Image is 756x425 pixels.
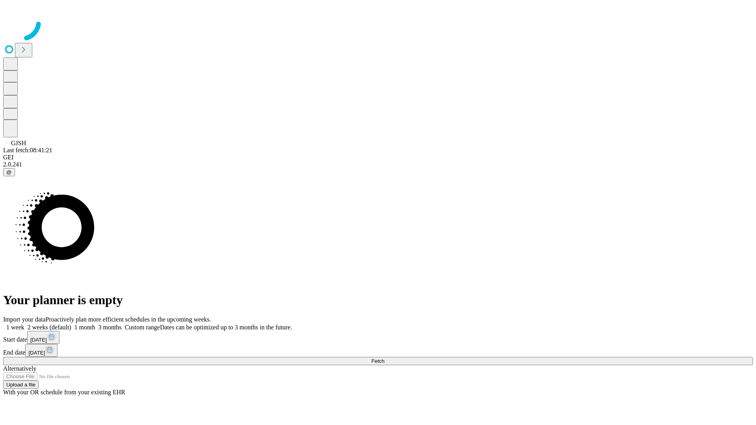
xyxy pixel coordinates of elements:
[3,316,46,323] span: Import your data
[98,324,122,331] span: 3 months
[6,169,12,175] span: @
[28,324,71,331] span: 2 weeks (default)
[30,337,47,343] span: [DATE]
[11,140,26,146] span: GJSH
[3,344,753,357] div: End date
[371,358,384,364] span: Fetch
[46,316,211,323] span: Proactively plan more efficient schedules in the upcoming weeks.
[3,161,753,168] div: 2.0.241
[3,147,52,153] span: Last fetch: 08:41:21
[125,324,160,331] span: Custom range
[28,350,45,356] span: [DATE]
[3,357,753,365] button: Fetch
[3,168,15,176] button: @
[3,365,36,372] span: Alternatively
[3,154,753,161] div: GEI
[3,331,753,344] div: Start date
[3,293,753,307] h1: Your planner is empty
[6,324,24,331] span: 1 week
[3,389,125,395] span: With your OR schedule from your existing EHR
[27,331,59,344] button: [DATE]
[3,381,39,389] button: Upload a file
[25,344,57,357] button: [DATE]
[74,324,95,331] span: 1 month
[160,324,292,331] span: Dates can be optimized up to 3 months in the future.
